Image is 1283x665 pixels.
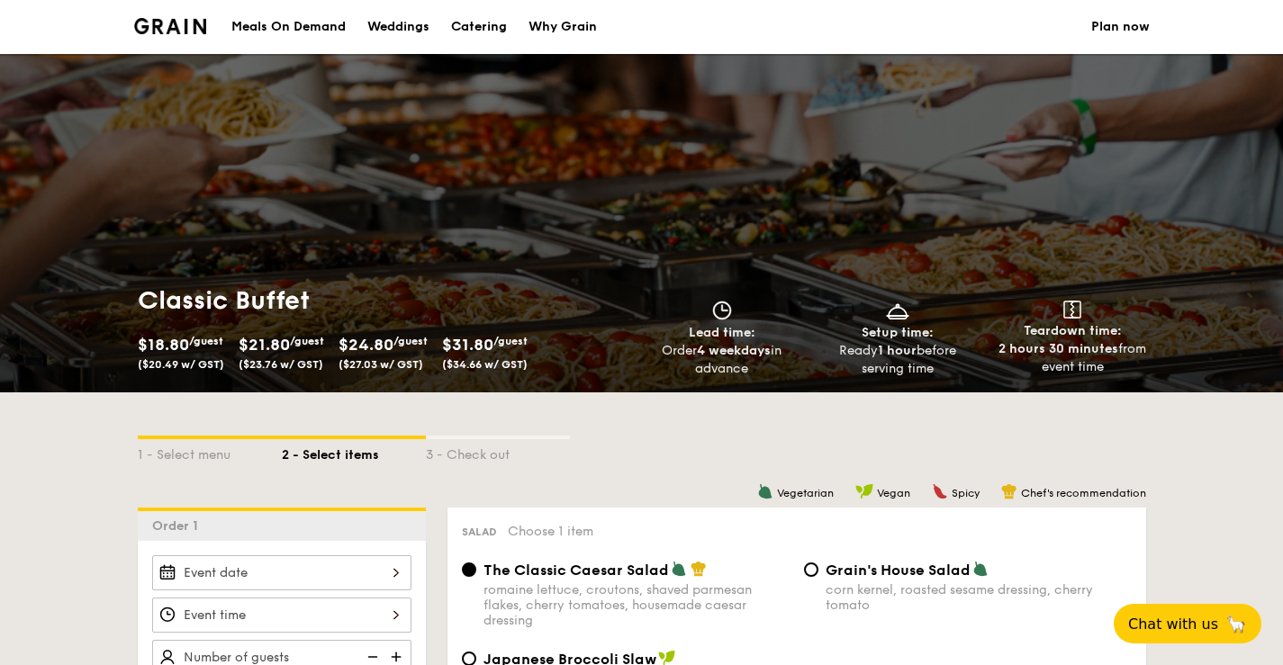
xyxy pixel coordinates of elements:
input: Event time [152,598,411,633]
span: Spicy [952,487,980,499]
h1: Classic Buffet [138,284,635,317]
div: from event time [992,340,1153,376]
span: ($27.03 w/ GST) [339,358,423,371]
div: 1 - Select menu [138,439,282,464]
img: icon-vegetarian.fe4039eb.svg [757,483,773,499]
span: ($20.49 w/ GST) [138,358,224,371]
div: Order in advance [642,342,803,378]
span: $18.80 [138,335,189,355]
img: icon-dish.430c3a2e.svg [884,301,911,320]
span: $21.80 [239,335,290,355]
img: Grain [134,18,207,34]
img: icon-vegetarian.fe4039eb.svg [671,561,687,577]
div: 3 - Check out [426,439,570,464]
span: The Classic Caesar Salad [483,562,669,579]
span: Vegetarian [777,487,834,499]
span: ($34.66 w/ GST) [442,358,528,371]
span: Teardown time: [1024,323,1122,338]
strong: 1 hour [878,343,917,358]
span: Lead time: [689,325,755,340]
button: Chat with us🦙 [1114,604,1261,643]
span: Salad [462,526,497,538]
span: Order 1 [152,518,205,534]
span: ($23.76 w/ GST) [239,358,323,371]
span: Vegan [877,487,910,499]
img: icon-vegetarian.fe4039eb.svg [972,561,989,577]
div: Ready before serving time [817,342,978,378]
input: The Classic Caesar Saladromaine lettuce, croutons, shaved parmesan flakes, cherry tomatoes, house... [462,562,476,577]
img: icon-chef-hat.a58ddaea.svg [1001,483,1017,499]
img: icon-vegan.f8ff3823.svg [855,483,873,499]
img: icon-chef-hat.a58ddaea.svg [691,561,707,577]
span: /guest [493,335,528,347]
div: corn kernel, roasted sesame dressing, cherry tomato [826,582,1132,613]
span: 🦙 [1225,614,1247,634]
div: 2 - Select items [282,439,426,464]
span: Setup time: [862,325,934,340]
strong: 2 hours 30 minutes [998,341,1118,356]
span: /guest [189,335,223,347]
span: Choose 1 item [508,524,593,539]
span: /guest [290,335,324,347]
span: $31.80 [442,335,493,355]
strong: 4 weekdays [697,343,771,358]
span: /guest [393,335,428,347]
span: Chef's recommendation [1021,487,1146,499]
a: Logotype [134,18,207,34]
input: Grain's House Saladcorn kernel, roasted sesame dressing, cherry tomato [804,562,818,577]
img: icon-spicy.37a8142b.svg [932,483,948,499]
span: Chat with us [1128,616,1218,633]
img: icon-clock.2db775ea.svg [709,301,736,320]
span: Grain's House Salad [826,562,971,579]
input: Event date [152,555,411,590]
span: $24.80 [339,335,393,355]
img: icon-teardown.65201eee.svg [1063,301,1081,319]
div: romaine lettuce, croutons, shaved parmesan flakes, cherry tomatoes, housemade caesar dressing [483,582,790,628]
